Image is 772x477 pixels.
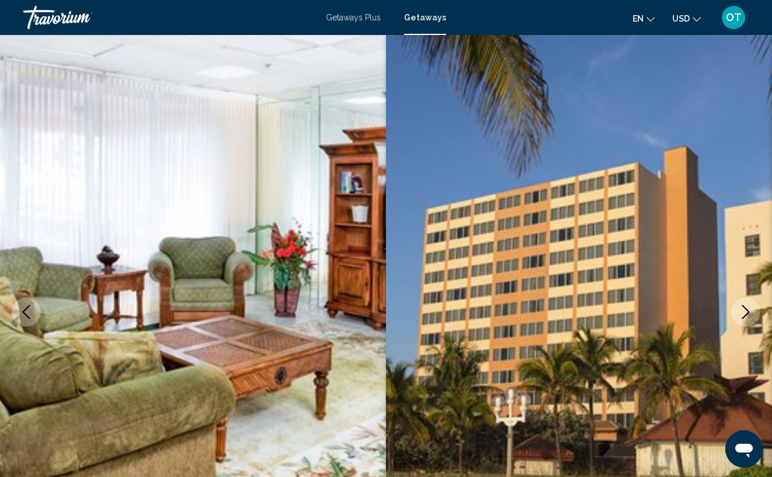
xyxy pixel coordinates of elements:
[726,12,742,23] span: OT
[725,430,763,468] iframe: Кнопка запуска окна обмена сообщениями
[731,297,760,327] button: Next image
[672,14,690,23] span: USD
[404,13,446,22] a: Getaways
[718,5,749,30] button: User Menu
[633,14,644,23] span: en
[12,297,41,327] button: Previous image
[672,10,701,27] button: Change currency
[326,13,381,22] a: Getaways Plus
[633,10,655,27] button: Change language
[23,6,314,29] a: Travorium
